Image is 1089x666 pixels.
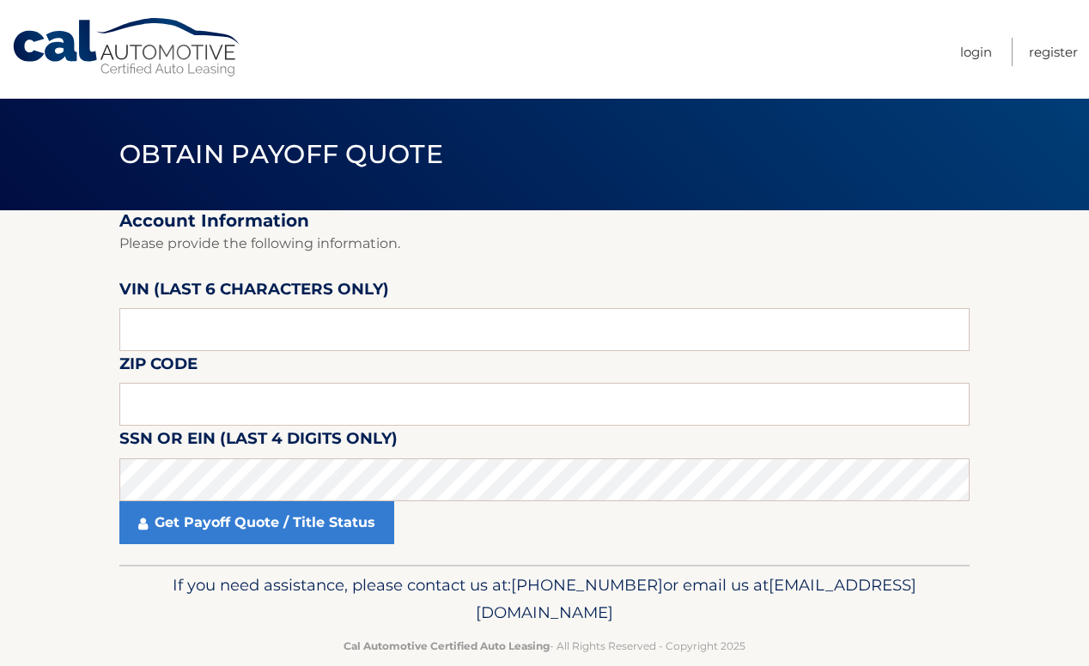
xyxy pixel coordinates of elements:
[119,210,970,232] h2: Account Information
[119,501,394,544] a: Get Payoff Quote / Title Status
[119,138,443,170] span: Obtain Payoff Quote
[511,575,663,595] span: [PHONE_NUMBER]
[960,38,992,66] a: Login
[119,276,389,308] label: VIN (last 6 characters only)
[1029,38,1078,66] a: Register
[344,639,550,652] strong: Cal Automotive Certified Auto Leasing
[11,17,243,78] a: Cal Automotive
[131,572,958,627] p: If you need assistance, please contact us at: or email us at
[131,637,958,655] p: - All Rights Reserved - Copyright 2025
[119,232,970,256] p: Please provide the following information.
[119,426,398,457] label: SSN or EIN (last 4 digits only)
[119,351,198,383] label: Zip Code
